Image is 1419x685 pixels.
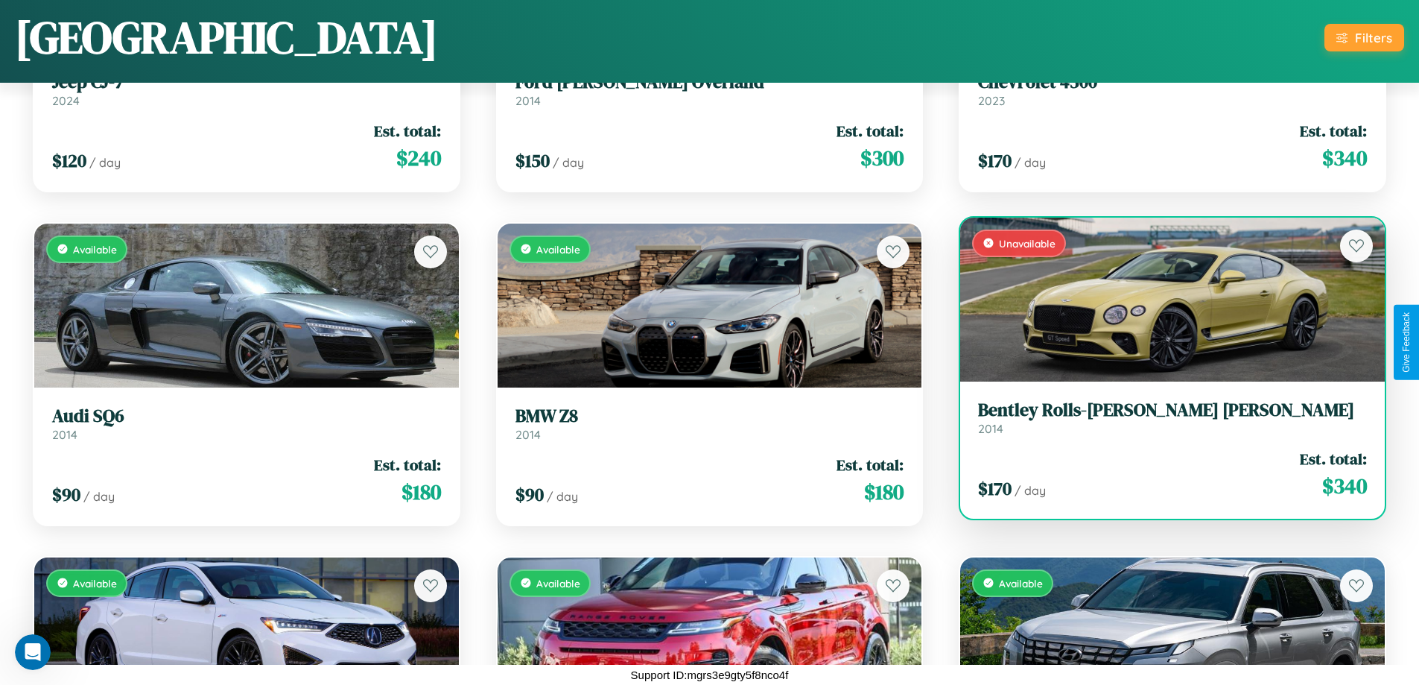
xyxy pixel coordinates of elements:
span: Available [536,577,580,590]
span: Unavailable [999,237,1055,250]
span: $ 150 [515,148,550,173]
span: / day [89,155,121,170]
h3: Chevrolet 4500 [978,72,1367,93]
h3: Audi SQ6 [52,405,441,427]
h3: Jeep CJ-7 [52,72,441,93]
span: $ 170 [978,148,1012,173]
h3: Ford [PERSON_NAME] Overland [515,72,904,93]
span: $ 120 [52,148,86,173]
span: / day [553,155,584,170]
span: $ 180 [401,477,441,507]
a: Bentley Rolls-[PERSON_NAME] [PERSON_NAME]2014 [978,400,1367,436]
a: Jeep CJ-72024 [52,72,441,108]
span: $ 340 [1322,471,1367,501]
span: $ 170 [978,476,1012,501]
span: Available [536,243,580,256]
span: Available [73,243,117,256]
span: Est. total: [1300,448,1367,470]
span: / day [1015,483,1046,498]
button: Filters [1324,24,1404,51]
span: / day [1015,155,1046,170]
span: $ 90 [52,482,80,507]
span: 2014 [515,427,541,442]
a: Chevrolet 45002023 [978,72,1367,108]
span: $ 180 [864,477,904,507]
h1: [GEOGRAPHIC_DATA] [15,7,438,68]
div: Filters [1355,30,1392,45]
span: 2014 [978,421,1003,436]
span: 2023 [978,93,1005,108]
span: 2014 [52,427,77,442]
a: BMW Z82014 [515,405,904,442]
a: Ford [PERSON_NAME] Overland2014 [515,72,904,108]
span: $ 240 [396,143,441,173]
iframe: Intercom live chat [15,634,51,670]
span: Available [999,577,1043,590]
span: $ 90 [515,482,544,507]
span: 2024 [52,93,80,108]
p: Support ID: mgrs3e9gty5f8nco4f [631,665,789,685]
span: / day [83,489,115,504]
a: Audi SQ62014 [52,405,441,442]
span: $ 340 [1322,143,1367,173]
span: Available [73,577,117,590]
span: Est. total: [837,120,904,142]
span: Est. total: [374,454,441,476]
span: $ 300 [860,143,904,173]
div: Give Feedback [1401,312,1412,373]
span: 2014 [515,93,541,108]
span: Est. total: [1300,120,1367,142]
h3: BMW Z8 [515,405,904,427]
span: Est. total: [837,454,904,476]
span: Est. total: [374,120,441,142]
span: / day [547,489,578,504]
h3: Bentley Rolls-[PERSON_NAME] [PERSON_NAME] [978,400,1367,421]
